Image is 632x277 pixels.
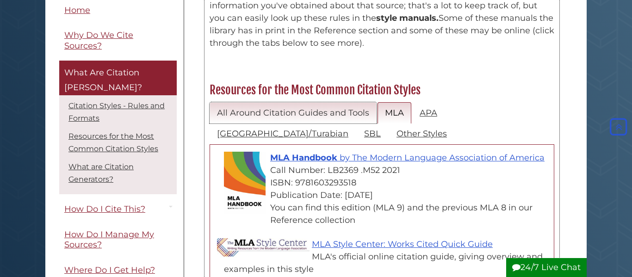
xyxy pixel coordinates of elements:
[376,13,439,23] strong: style manuals.
[224,164,549,177] div: Call Number: LB2369 .M52 2021
[59,61,177,96] a: What Are Citation [PERSON_NAME]?
[68,163,134,184] a: What are Citation Generators?
[312,239,493,249] a: Logo - Text in black and maroon lettering against a white background with a colorful square desig...
[607,122,630,132] a: Back to Top
[389,123,454,145] a: Other Styles
[64,204,145,215] span: How Do I Cite This?
[506,258,587,277] button: 24/7 Live Chat
[205,83,559,98] h2: Resources for the Most Common Citation Styles
[68,102,165,123] a: Citation Styles - Rules and Formats
[64,5,90,15] span: Home
[210,102,377,124] a: All Around Citation Guides and Tools
[64,31,133,51] span: Why Do We Cite Sources?
[412,102,445,124] a: APA
[64,265,155,275] span: Where Do I Get Help?
[59,224,177,255] a: How Do I Manage My Sources?
[224,251,549,276] div: MLA's official online citation guide, giving overview and examples in this style
[378,102,411,124] a: MLA
[210,123,356,145] a: [GEOGRAPHIC_DATA]/Turabian
[357,123,388,145] a: SBL
[59,199,177,220] a: How Do I Cite This?
[224,177,549,189] div: ISBN: 9781603293518
[64,68,142,93] span: What Are Citation [PERSON_NAME]?
[270,153,337,163] span: MLA Handbook
[224,202,549,227] div: You can find this edition (MLA 9) and the previous MLA 8 in our Reference collection
[340,153,350,163] span: by
[217,238,310,261] img: Logo - Text in black and maroon lettering against a white background with a colorful square desig...
[352,153,545,163] span: The Modern Language Association of America
[270,153,545,163] a: MLA Handbook by The Modern Language Association of America
[224,189,549,202] div: Publication Date: [DATE]
[64,229,154,250] span: How Do I Manage My Sources?
[68,132,158,154] a: Resources for the Most Common Citation Styles
[59,25,177,56] a: Why Do We Cite Sources?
